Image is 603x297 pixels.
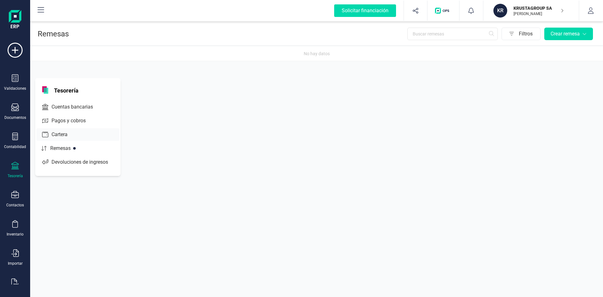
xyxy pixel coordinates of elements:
[50,86,82,94] span: Tesorería
[49,117,97,125] span: Pagos y cobros
[48,145,82,152] span: Remesas
[551,30,587,38] div: Crear remesa
[4,115,26,120] div: Documentos
[493,4,507,18] div: KR
[6,203,24,208] div: Contactos
[519,28,540,40] span: Filtros
[8,173,23,178] div: Tesorería
[49,131,79,138] span: Cartera
[49,158,119,166] span: Devoluciones de ingresos
[435,8,452,14] img: Logo de OPS
[327,1,404,21] button: Solicitar financiación
[513,5,564,11] p: KRUSTAGROUP SA
[7,232,24,237] div: Inventario
[9,10,21,30] img: Logo Finanedi
[33,50,600,57] div: No hay datos
[407,28,498,40] input: Buscar remesas
[8,261,23,266] div: Importar
[38,29,69,39] p: Remesas
[502,28,541,40] button: Filtros
[334,4,396,17] div: Solicitar financiación
[544,28,593,40] button: Crear remesa
[431,1,455,21] button: Logo de OPS
[4,144,26,149] div: Contabilidad
[513,11,564,16] p: [PERSON_NAME]
[491,1,571,21] button: KRKRUSTAGROUP SA[PERSON_NAME]
[49,103,104,111] span: Cuentas bancarias
[4,86,26,91] div: Validaciones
